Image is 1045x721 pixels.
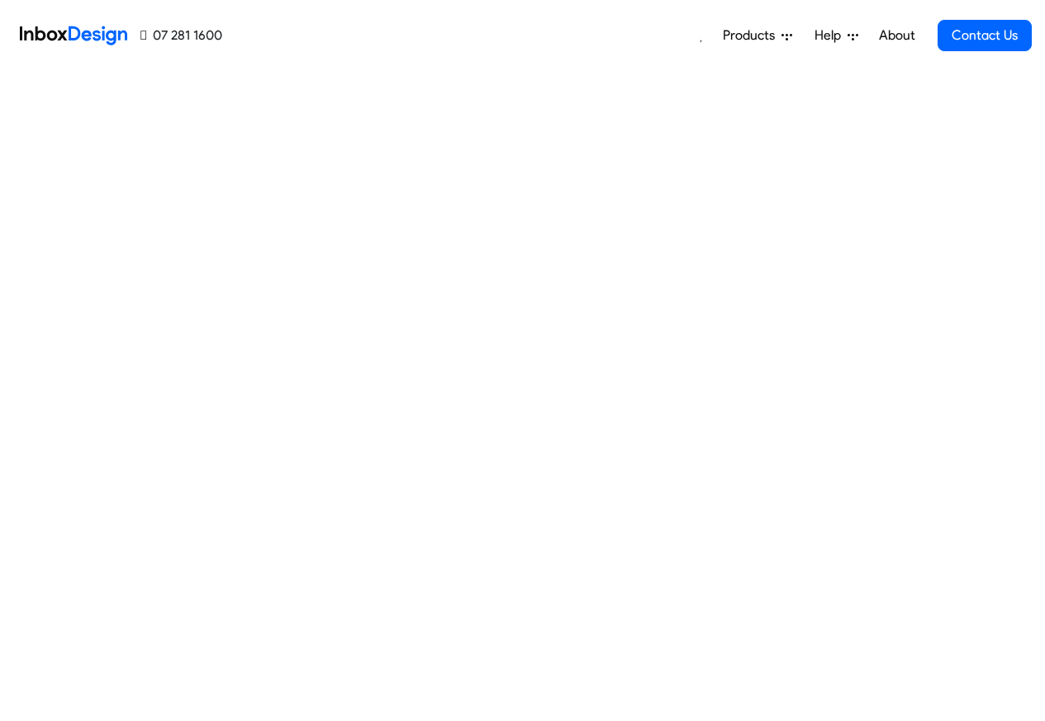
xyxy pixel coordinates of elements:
a: 07 281 1600 [140,26,222,45]
a: About [874,19,919,52]
span: Help [815,26,848,45]
a: Help [808,19,865,52]
span: Products [723,26,781,45]
a: Contact Us [938,20,1032,51]
a: Products [716,19,799,52]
